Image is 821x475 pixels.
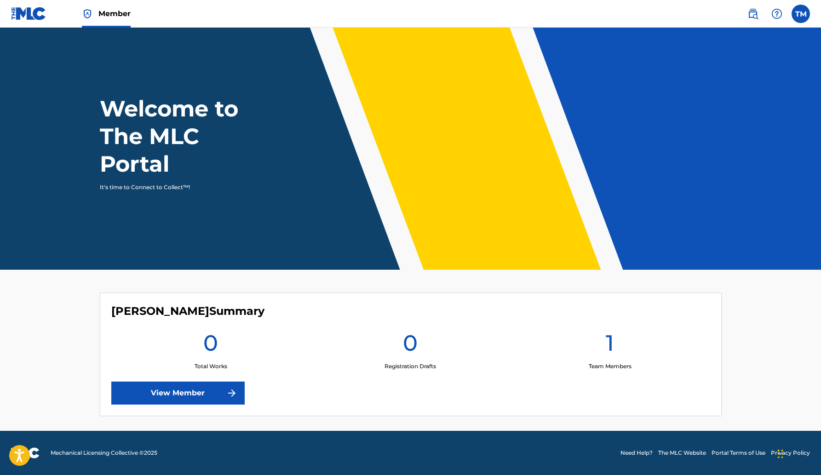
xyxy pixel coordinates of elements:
[771,8,782,19] img: help
[606,329,614,362] h1: 1
[100,95,272,178] h1: Welcome to The MLC Portal
[744,5,762,23] a: Public Search
[100,183,259,191] p: It's time to Connect to Collect™!
[768,5,786,23] div: Help
[203,329,218,362] h1: 0
[620,449,653,457] a: Need Help?
[111,304,264,318] h4: Tamika Morrrow
[778,440,783,468] div: Drag
[589,362,632,371] p: Team Members
[403,329,418,362] h1: 0
[385,362,436,371] p: Registration Drafts
[226,388,237,399] img: f7272a7cc735f4ea7f67.svg
[11,7,46,20] img: MLC Logo
[658,449,706,457] a: The MLC Website
[195,362,227,371] p: Total Works
[775,431,821,475] iframe: Chat Widget
[771,449,810,457] a: Privacy Policy
[111,382,245,405] a: View Member
[98,8,131,19] span: Member
[792,5,810,23] div: User Menu
[11,447,40,458] img: logo
[82,8,93,19] img: Top Rightsholder
[712,449,765,457] a: Portal Terms of Use
[747,8,758,19] img: search
[51,449,157,457] span: Mechanical Licensing Collective © 2025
